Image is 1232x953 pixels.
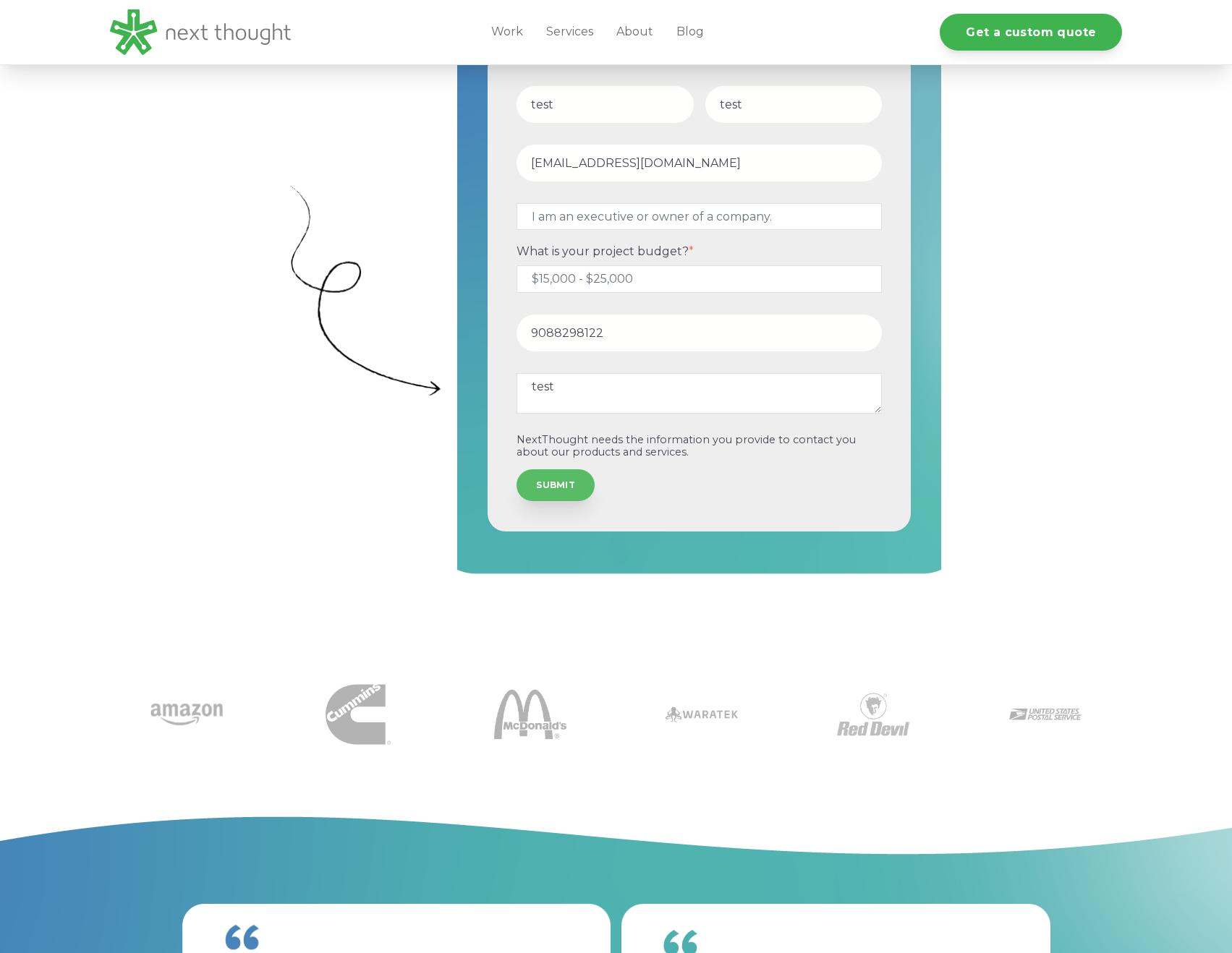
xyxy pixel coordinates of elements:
img: LG - NextThought Logo [110,9,291,55]
img: McDonalds 1 [494,678,566,751]
input: Phone number* [517,315,882,351]
a: Get a custom quote [940,14,1122,51]
img: Waratek logo [666,678,738,751]
input: Last Name* [705,86,883,123]
input: Email Address* [517,145,882,181]
img: Big curly arrow [291,186,441,396]
img: amazon-1 [150,678,223,751]
img: USPS [1009,678,1082,751]
input: First Name* [517,86,694,123]
img: Cummins [326,682,391,747]
p: NextThought needs the information you provide to contact you about our products and services. [517,434,882,459]
img: Red Devil [837,678,909,751]
textarea: test [517,373,882,414]
span: What is your project budget? [517,244,689,258]
input: SUBMIT [517,469,595,501]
